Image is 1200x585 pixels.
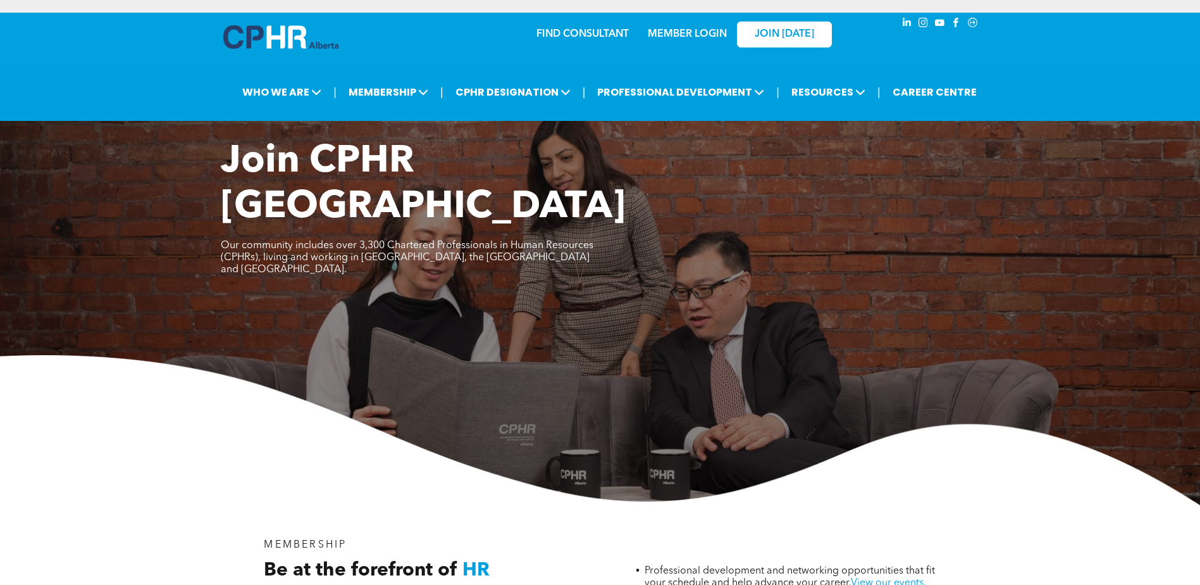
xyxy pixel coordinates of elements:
span: MEMBERSHIP [264,540,347,550]
li: | [776,79,779,105]
li: | [877,79,881,105]
img: A blue and white logo for cp alberta [223,25,338,49]
a: youtube [933,16,947,33]
span: Join CPHR [GEOGRAPHIC_DATA] [221,143,626,227]
li: | [440,79,443,105]
li: | [333,79,337,105]
a: instagram [917,16,931,33]
span: PROFESSIONAL DEVELOPMENT [593,80,768,104]
span: CPHR DESIGNATION [452,80,574,104]
span: JOIN [DATE] [755,28,814,41]
span: Our community includes over 3,300 Chartered Professionals in Human Resources (CPHRs), living and ... [221,241,593,275]
span: MEMBERSHIP [345,80,432,104]
a: MEMBER LOGIN [648,29,727,39]
span: Be at the forefront of [264,561,457,580]
a: CAREER CENTRE [889,80,980,104]
span: HR [462,561,490,580]
span: WHO WE ARE [238,80,325,104]
li: | [583,79,586,105]
span: RESOURCES [788,80,869,104]
a: JOIN [DATE] [737,22,832,47]
a: linkedin [900,16,914,33]
a: FIND CONSULTANT [536,29,629,39]
a: facebook [949,16,963,33]
a: Social network [966,16,980,33]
